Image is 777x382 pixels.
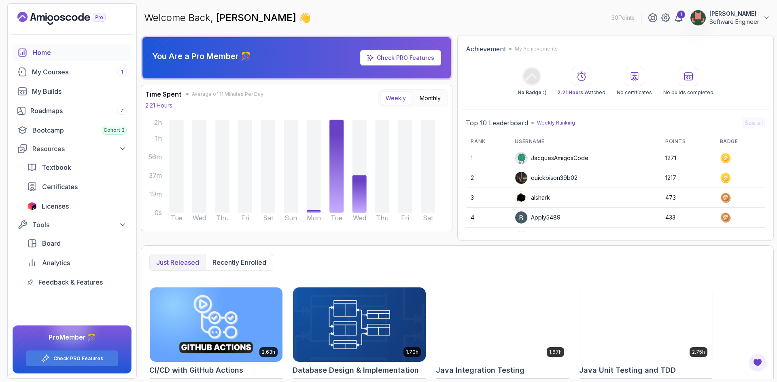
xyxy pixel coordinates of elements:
[515,152,527,164] img: default monster avatar
[611,14,635,22] p: 30 Points
[32,87,127,96] div: My Builds
[466,148,510,168] td: 1
[660,148,715,168] td: 1271
[715,135,765,148] th: Badge
[537,120,575,126] p: Weekly Ranking
[156,257,199,267] p: Just released
[30,106,127,116] div: Roadmaps
[380,91,411,105] button: Weekly
[557,89,605,96] p: Watched
[22,274,132,290] a: feedback
[401,214,409,222] tspan: Fri
[692,349,705,355] p: 2.75h
[690,10,706,25] img: user profile image
[32,220,127,230] div: Tools
[515,172,527,184] img: user profile image
[22,255,132,271] a: analytics
[149,171,162,179] tspan: 37m
[742,117,765,129] button: See all
[677,11,685,19] div: 1
[13,217,132,232] button: Tools
[193,214,206,222] tspan: Wed
[13,103,132,119] a: roadmaps
[518,89,546,96] p: No Badge :(
[709,18,759,26] p: Software Engineer
[660,188,715,208] td: 473
[466,118,528,128] h2: Top 10 Leaderboard
[660,135,715,148] th: Points
[121,69,123,75] span: 1
[192,91,263,97] span: Average of 11 Minutes Per Day
[515,211,560,224] div: Apply5489
[510,135,660,148] th: Username
[26,350,118,367] button: Check PRO Features
[515,152,588,165] div: JacquesAmigosCode
[263,214,274,222] tspan: Sat
[377,54,434,61] a: Check PRO Features
[617,89,652,96] p: No certificates
[144,11,311,24] p: Welcome Back,
[466,188,510,208] td: 3
[515,192,527,204] img: user profile image
[13,64,132,80] a: courses
[32,67,127,77] div: My Courses
[331,214,342,222] tspan: Tue
[13,141,132,156] button: Resources
[22,198,132,214] a: licenses
[155,209,162,217] tspan: 0s
[42,238,61,248] span: Board
[13,44,132,61] a: home
[515,191,550,204] div: alshark
[104,127,125,133] span: Cohort 3
[22,159,132,175] a: textbook
[284,214,297,222] tspan: Sun
[262,349,275,355] p: 2.63h
[660,168,715,188] td: 1217
[212,257,266,267] p: Recently enrolled
[515,231,554,244] div: IssaKass
[32,48,127,57] div: Home
[293,365,419,376] h2: Database Design & Implementation
[152,51,251,62] p: You Are a Pro Member 🎊
[27,202,37,210] img: jetbrains icon
[353,214,366,222] tspan: Wed
[663,89,713,96] p: No builds completed
[13,83,132,99] a: builds
[674,13,684,23] a: 1
[748,353,767,372] button: Open Feedback Button
[241,214,249,222] tspan: Fri
[660,228,715,247] td: 397
[22,235,132,251] a: board
[307,214,321,222] tspan: Mon
[120,108,123,114] span: 7
[145,101,172,110] p: 2.21 Hours
[42,182,78,192] span: Certificates
[216,12,299,23] span: [PERSON_NAME]
[53,355,103,362] a: Check PRO Features
[406,349,418,355] p: 1.70h
[466,208,510,228] td: 4
[436,287,569,362] img: Java Integration Testing card
[154,118,162,127] tspan: 2h
[466,44,506,54] h2: Achievement
[149,190,162,198] tspan: 19m
[660,208,715,228] td: 433
[150,254,206,270] button: Just released
[38,277,103,287] span: Feedback & Features
[436,365,524,376] h2: Java Integration Testing
[690,10,771,26] button: user profile image[PERSON_NAME]Software Engineer
[709,10,759,18] p: [PERSON_NAME]
[149,153,162,161] tspan: 56m
[579,365,676,376] h2: Java Unit Testing and TDD
[32,125,127,135] div: Bootcamp
[32,144,127,154] div: Resources
[360,50,441,65] a: Check PRO Features
[549,349,562,355] p: 1.67h
[22,179,132,195] a: certificates
[206,254,273,270] button: Recently enrolled
[466,135,510,148] th: Rank
[423,214,433,222] tspan: Sat
[145,89,181,99] h3: Time Spent
[42,163,71,172] span: Textbook
[557,89,583,95] span: 2.21 Hours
